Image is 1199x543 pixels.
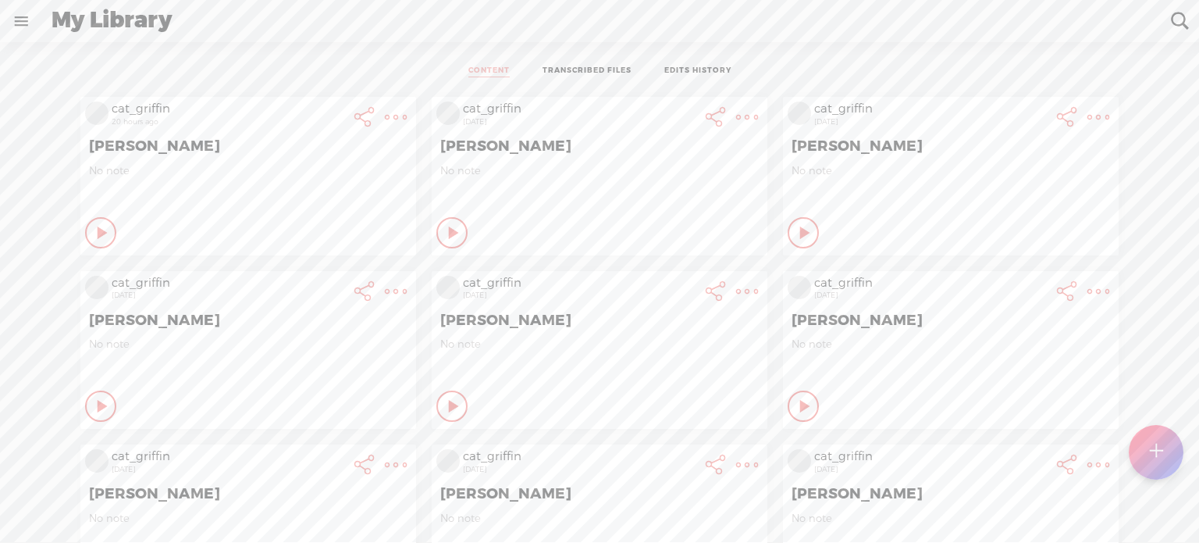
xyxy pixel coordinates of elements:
a: CONTENT [468,66,510,77]
img: videoLoading.png [85,449,109,473]
span: No note [792,164,1110,177]
div: cat_griffin [112,102,346,117]
div: cat_griffin [463,276,697,291]
span: No note [89,512,407,525]
img: videoLoading.png [788,102,811,125]
img: videoLoading.png [85,276,109,299]
span: [PERSON_NAME] [89,311,407,330]
img: videoLoading.png [788,449,811,473]
span: No note [792,338,1110,351]
span: No note [89,338,407,351]
div: [DATE] [463,117,697,127]
span: No note [440,164,759,177]
span: [PERSON_NAME] [89,137,407,155]
div: cat_griffin [112,276,346,291]
span: [PERSON_NAME] [792,484,1110,503]
span: [PERSON_NAME] [89,484,407,503]
span: [PERSON_NAME] [792,311,1110,330]
img: videoLoading.png [436,276,460,299]
div: cat_griffin [814,276,1048,291]
div: [DATE] [463,291,697,300]
span: [PERSON_NAME] [440,484,759,503]
img: videoLoading.png [436,449,460,473]
div: 20 hours ago [112,117,346,127]
div: cat_griffin [112,449,346,465]
span: [PERSON_NAME] [440,137,759,155]
div: [DATE] [463,465,697,474]
img: videoLoading.png [788,276,811,299]
span: No note [792,512,1110,525]
div: [DATE] [814,465,1048,474]
div: cat_griffin [814,102,1048,117]
div: [DATE] [814,291,1048,300]
img: videoLoading.png [436,102,460,125]
div: [DATE] [814,117,1048,127]
span: [PERSON_NAME] [440,311,759,330]
span: No note [440,512,759,525]
div: [DATE] [112,465,346,474]
div: My Library [41,1,1160,41]
span: [PERSON_NAME] [792,137,1110,155]
span: No note [440,338,759,351]
div: cat_griffin [463,449,697,465]
a: TRANSCRIBED FILES [543,66,632,77]
a: EDITS HISTORY [664,66,731,77]
img: videoLoading.png [85,102,109,125]
div: cat_griffin [814,449,1048,465]
div: cat_griffin [463,102,697,117]
div: [DATE] [112,291,346,300]
span: No note [89,164,407,177]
